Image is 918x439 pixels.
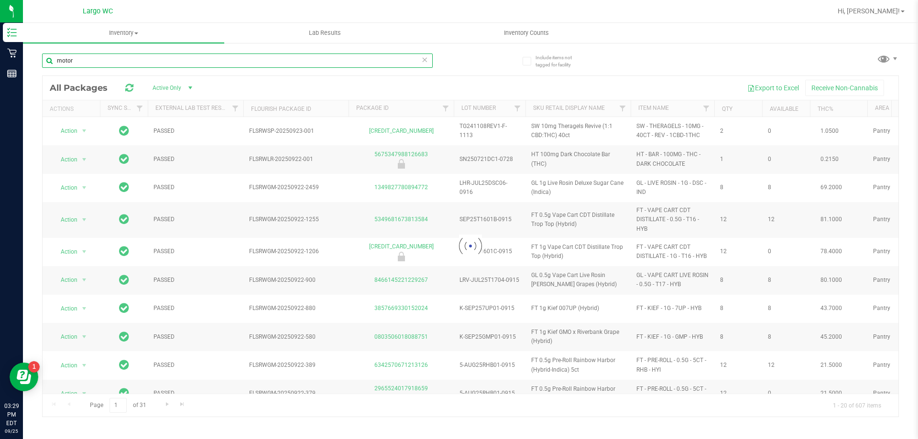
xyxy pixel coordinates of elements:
span: Inventory [23,29,224,37]
span: Largo WC [83,7,113,15]
inline-svg: Reports [7,69,17,78]
a: Inventory [23,23,224,43]
span: Clear [421,54,428,66]
a: Lab Results [224,23,426,43]
span: Inventory Counts [491,29,562,37]
inline-svg: Inventory [7,28,17,37]
span: Hi, [PERSON_NAME]! [838,7,900,15]
p: 09/25 [4,428,19,435]
span: Include items not tagged for facility [535,54,583,68]
a: Inventory Counts [426,23,627,43]
p: 03:29 PM EDT [4,402,19,428]
iframe: Resource center [10,363,38,391]
inline-svg: Retail [7,48,17,58]
input: Search Package ID, Item Name, SKU, Lot or Part Number... [42,54,433,68]
span: Lab Results [296,29,354,37]
iframe: Resource center unread badge [28,361,40,373]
